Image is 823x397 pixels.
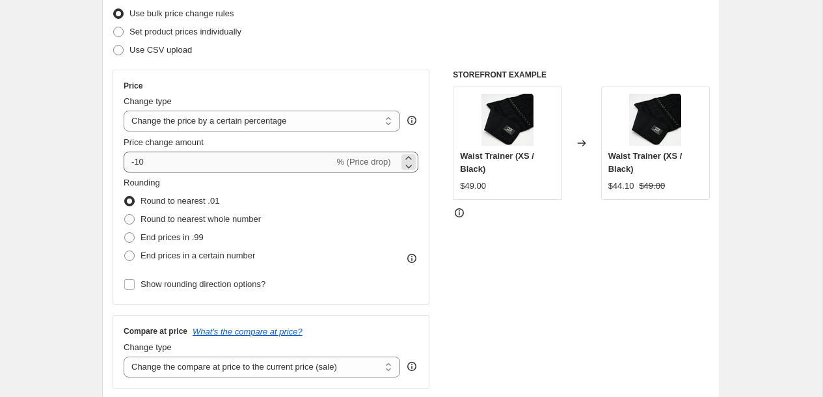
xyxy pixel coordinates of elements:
img: 31A52FB7-A7E0-47E0-BD79-9CC4D21CEF81_80x.jpg [481,94,533,146]
span: Waist Trainer (XS / Black) [460,151,534,174]
div: $49.00 [460,180,486,193]
div: $44.10 [608,180,634,193]
span: Change type [124,96,172,106]
span: End prices in .99 [141,232,204,242]
span: % (Price drop) [336,157,390,167]
span: Show rounding direction options? [141,279,265,289]
span: Round to nearest .01 [141,196,219,206]
span: Waist Trainer (XS / Black) [608,151,682,174]
span: Round to nearest whole number [141,214,261,224]
input: -15 [124,152,334,172]
div: help [405,114,418,127]
span: Price change amount [124,137,204,147]
span: Set product prices individually [129,27,241,36]
span: Use CSV upload [129,45,192,55]
div: help [405,360,418,373]
h3: Compare at price [124,326,187,336]
img: 31A52FB7-A7E0-47E0-BD79-9CC4D21CEF81_80x.jpg [629,94,681,146]
h6: STOREFRONT EXAMPLE [453,70,710,80]
span: Rounding [124,178,160,187]
button: What's the compare at price? [193,327,303,336]
strike: $49.00 [639,180,665,193]
span: Use bulk price change rules [129,8,234,18]
span: End prices in a certain number [141,251,255,260]
span: Change type [124,342,172,352]
h3: Price [124,81,142,91]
